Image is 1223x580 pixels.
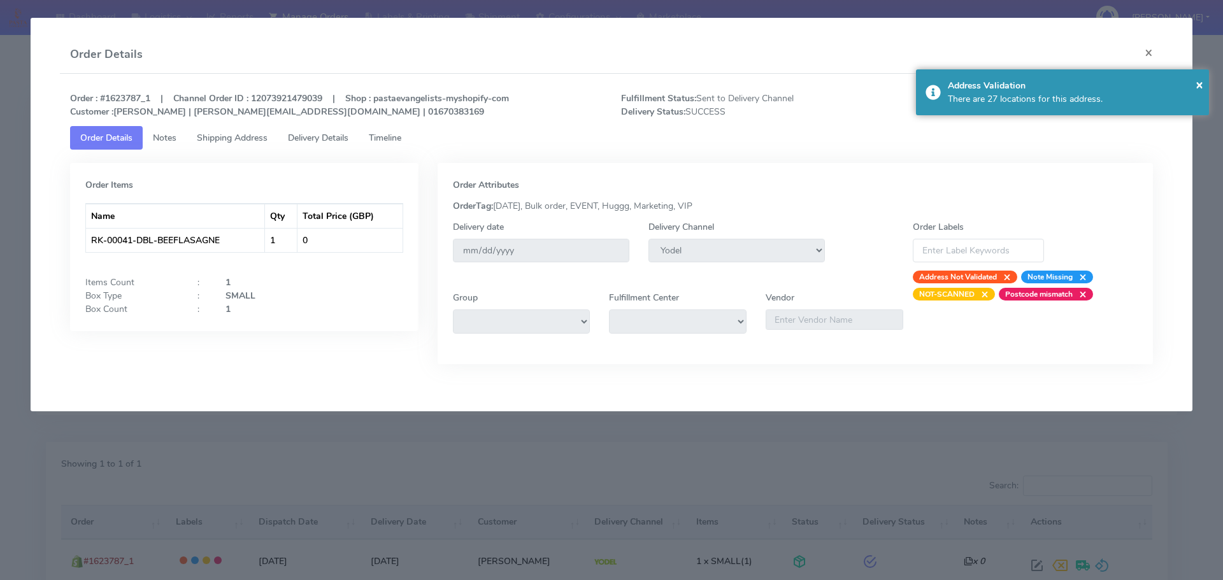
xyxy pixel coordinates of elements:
[85,179,133,191] strong: Order Items
[70,106,113,118] strong: Customer :
[621,106,685,118] strong: Delivery Status:
[1027,272,1073,282] strong: Note Missing
[265,204,297,228] th: Qty
[453,179,519,191] strong: Order Attributes
[766,291,794,304] label: Vendor
[919,289,975,299] strong: NOT-SCANNED
[1073,288,1087,301] span: ×
[453,291,478,304] label: Group
[913,220,964,234] label: Order Labels
[453,220,504,234] label: Delivery date
[86,204,265,228] th: Name
[1005,289,1073,299] strong: Postcode mismatch
[225,276,231,288] strong: 1
[70,46,143,63] h4: Order Details
[225,303,231,315] strong: 1
[188,276,216,289] div: :
[766,309,903,330] input: Enter Vendor Name
[913,239,1044,262] input: Enter Label Keywords
[86,228,265,252] td: RK-00041-DBL-BEEFLASAGNE
[297,228,402,252] td: 0
[225,290,255,302] strong: SMALL
[997,271,1011,283] span: ×
[919,272,997,282] strong: Address Not Validated
[948,79,1200,92] div: Address Validation
[453,200,493,212] strong: OrderTag:
[369,132,401,144] span: Timeline
[76,302,188,316] div: Box Count
[188,289,216,302] div: :
[288,132,348,144] span: Delivery Details
[975,288,989,301] span: ×
[1196,76,1203,93] span: ×
[297,204,402,228] th: Total Price (GBP)
[648,220,714,234] label: Delivery Channel
[609,291,679,304] label: Fulfillment Center
[76,289,188,302] div: Box Type
[197,132,268,144] span: Shipping Address
[188,302,216,316] div: :
[70,92,509,118] strong: Order : #1623787_1 | Channel Order ID : 12073921479039 | Shop : pastaevangelists-myshopify-com [P...
[1134,36,1163,69] button: Close
[621,92,696,104] strong: Fulfillment Status:
[1073,271,1087,283] span: ×
[948,92,1200,106] div: There are 27 locations for this address.
[80,132,132,144] span: Order Details
[443,199,1148,213] div: [DATE], Bulk order, EVENT, Huggg, Marketing, VIP
[153,132,176,144] span: Notes
[1196,75,1203,94] button: Close
[611,92,887,118] span: Sent to Delivery Channel SUCCESS
[76,276,188,289] div: Items Count
[70,126,1154,150] ul: Tabs
[265,228,297,252] td: 1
